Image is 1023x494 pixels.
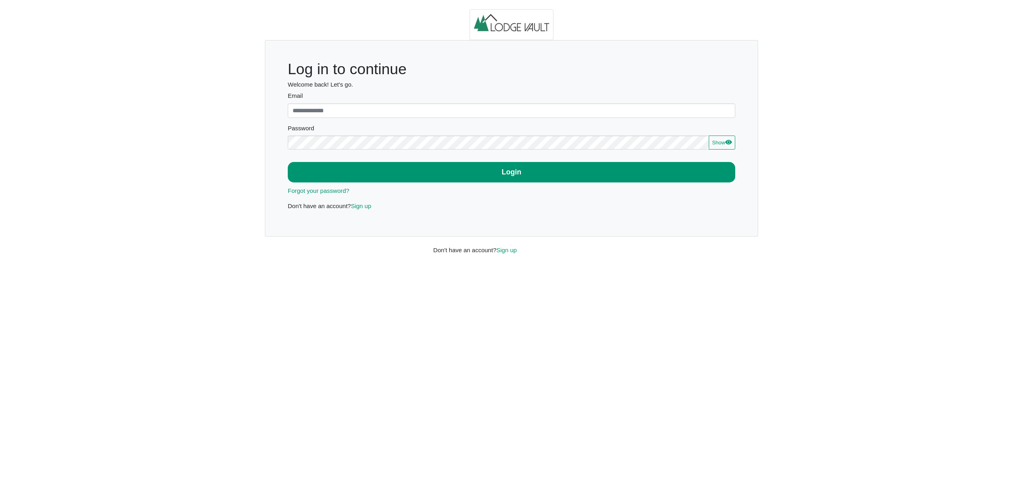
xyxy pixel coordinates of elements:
a: Sign up [496,247,517,253]
b: Login [502,168,521,176]
a: Sign up [351,202,371,209]
button: Login [288,162,735,182]
a: Forgot your password? [288,187,349,194]
h6: Welcome back! Let's go. [288,81,735,88]
label: Email [288,91,735,101]
img: logo.2b93711c.jpg [470,9,554,40]
legend: Password [288,124,735,136]
h1: Log in to continue [288,60,735,78]
div: Don't have an account? [427,237,596,255]
button: Showeye fill [709,136,735,150]
svg: eye fill [725,139,732,145]
p: Don't have an account? [288,202,735,211]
